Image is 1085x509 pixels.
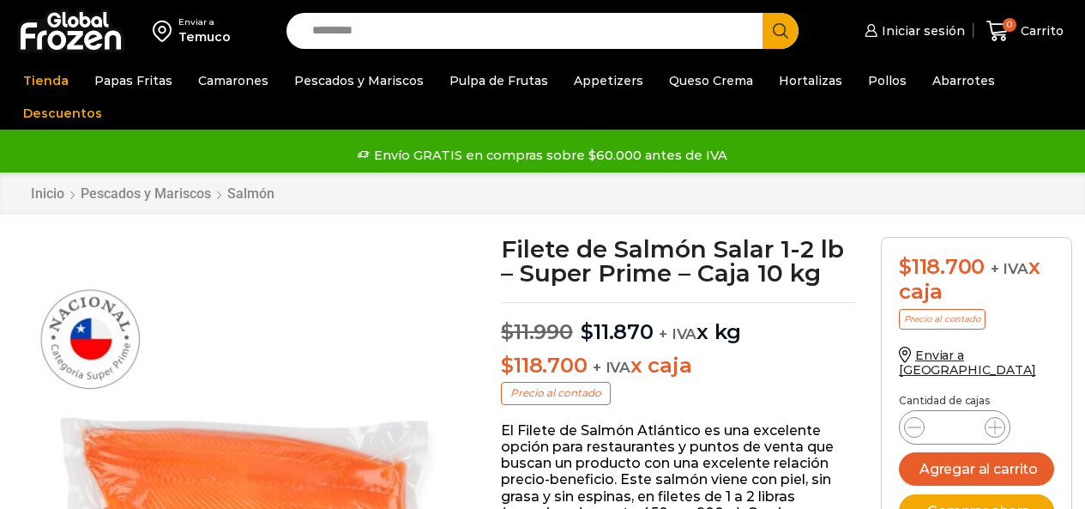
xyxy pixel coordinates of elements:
a: Pescados y Mariscos [286,64,432,97]
span: $ [501,353,514,378]
p: Precio al contado [501,382,611,404]
span: $ [899,254,912,279]
a: Abarrotes [924,64,1004,97]
div: Enviar a [178,16,231,28]
a: Inicio [30,185,65,202]
img: address-field-icon.svg [153,16,178,45]
p: Cantidad de cajas [899,395,1054,407]
a: Pulpa de Frutas [441,64,557,97]
a: Enviar a [GEOGRAPHIC_DATA] [899,348,1036,378]
a: Papas Fritas [86,64,181,97]
a: Camarones [190,64,277,97]
button: Search button [763,13,799,49]
nav: Breadcrumb [30,185,275,202]
span: Iniciar sesión [877,22,965,39]
bdi: 11.870 [581,319,653,344]
span: + IVA [593,359,630,376]
a: Queso Crema [660,64,762,97]
h1: Filete de Salmón Salar 1-2 lb – Super Prime – Caja 10 kg [501,237,855,285]
bdi: 11.990 [501,319,572,344]
bdi: 118.700 [501,353,587,378]
a: Pescados y Mariscos [80,185,212,202]
span: 0 [1003,18,1016,32]
span: $ [581,319,594,344]
span: $ [501,319,514,344]
input: Product quantity [938,415,971,439]
a: Tienda [15,64,77,97]
p: x kg [501,302,855,345]
a: Appetizers [565,64,652,97]
button: Agregar al carrito [899,452,1054,486]
div: Temuco [178,28,231,45]
span: Carrito [1016,22,1064,39]
a: Iniciar sesión [860,14,965,48]
a: 0 Carrito [982,11,1068,52]
a: Descuentos [15,97,111,130]
span: + IVA [659,325,696,342]
p: Precio al contado [899,309,986,330]
a: Hortalizas [770,64,851,97]
p: x caja [501,354,855,379]
span: + IVA [991,260,1028,277]
a: Salmón [226,185,275,202]
bdi: 118.700 [899,254,985,279]
a: Pollos [859,64,915,97]
div: x caja [899,255,1054,305]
